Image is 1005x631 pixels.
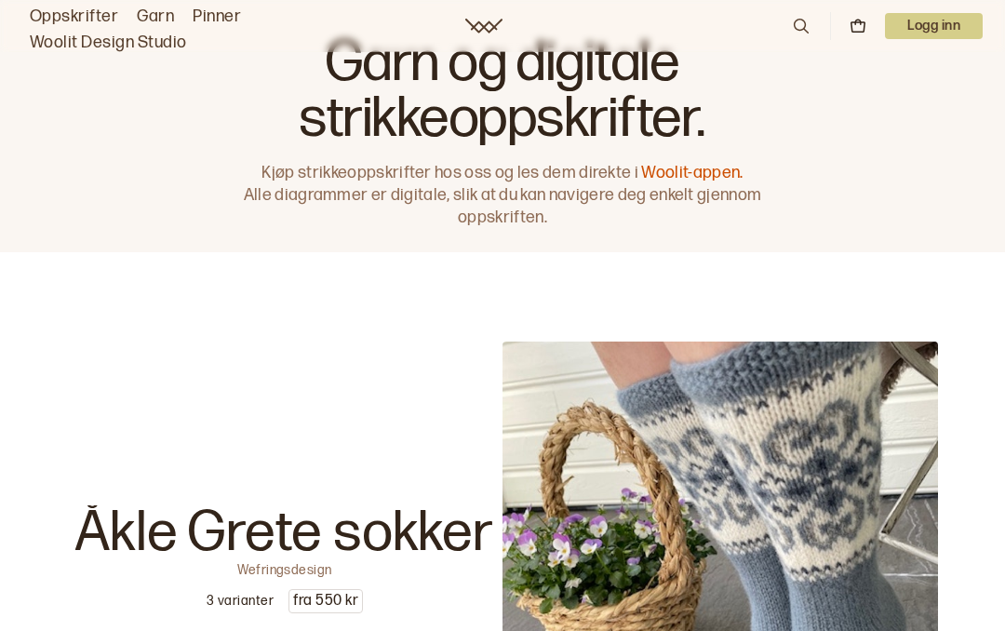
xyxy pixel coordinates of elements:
button: User dropdown [885,13,983,39]
p: fra 550 kr [289,590,362,612]
p: 3 varianter [207,592,274,611]
a: Pinner [193,4,241,30]
p: Åkle Grete sokker [75,505,494,561]
p: Logg inn [885,13,983,39]
p: Kjøp strikkeoppskrifter hos oss og les dem direkte i Alle diagrammer er digitale, slik at du kan ... [234,162,770,229]
h1: Garn og digitale strikkeoppskrifter. [234,35,770,147]
a: Woolit Design Studio [30,30,187,56]
a: Woolit-appen. [641,163,743,182]
a: Oppskrifter [30,4,118,30]
a: Woolit [465,19,502,34]
p: Wefringsdesign [237,561,332,574]
a: Garn [137,4,174,30]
